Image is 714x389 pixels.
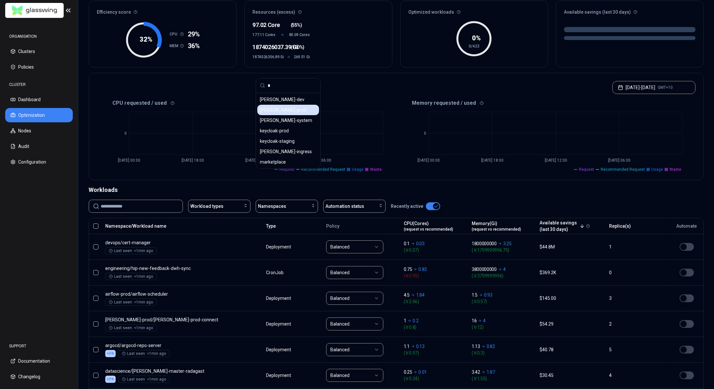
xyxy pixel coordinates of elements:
button: Workload types [188,200,250,213]
button: Memory(Gi)(request vs recommended) [472,220,521,233]
tspan: 32 % [140,35,152,43]
tspan: [DATE] 12:00 [544,158,567,163]
span: 1874026306.89 Gi [252,54,284,60]
div: Automate [673,223,700,229]
div: $54.29 [540,321,603,327]
span: ( 0.57 ) [472,298,534,305]
div: HPA is enabled on both CPU and Memory, this workload cannot be optimised. [105,376,116,383]
span: 100% [292,44,303,50]
button: Changelog [5,369,73,384]
button: This workload cannot be automated, because HPA is applied or managed by Gitops. [680,346,694,354]
button: Namespace/Workload name [105,220,166,233]
h1: CPU [170,32,180,37]
div: Last seen: <1min ago [109,325,153,330]
span: Request [579,167,594,172]
div: Suggestions [256,93,320,168]
p: 0.93 [484,292,492,298]
span: marketplace [260,159,286,165]
tspan: [DATE] 00:00 [118,158,140,163]
span: ( 1.55 ) [472,375,534,382]
p: muriel-master-radagast [105,368,230,374]
span: ( 0.07 ) [404,247,466,253]
div: Optimized workloads [401,1,548,19]
span: keycloak-staging [260,138,295,144]
div: $369.2K [540,269,603,276]
span: Recommended Request [601,167,645,172]
div: Deployment [266,244,292,250]
button: Documentation [5,354,73,368]
p: 0.03 [416,240,425,247]
p: 0.83 [418,266,427,273]
p: 3.25 [503,240,512,247]
span: ( 0.3 ) [472,350,534,356]
span: (request vs recommended) [472,227,521,232]
div: 1874026037.39 Gi [252,43,272,52]
span: ( 2.66 ) [404,298,466,305]
p: 0.13 [416,343,425,350]
div: Last seen: <1min ago [109,248,153,253]
span: ( 0.24 ) [404,375,466,382]
span: 177.11 Cores [252,32,275,37]
p: 0.2 [413,317,418,324]
p: 1.13 [472,343,480,350]
button: Type [266,220,276,233]
div: 4 [609,372,663,379]
img: GlassWing [9,3,60,18]
p: 1800000000 [472,240,497,247]
div: Memory(Gi) [472,220,521,232]
h1: MEM [170,43,180,48]
div: Policy [326,223,398,229]
tspan: [DATE] 18:00 [481,158,504,163]
div: SUPPORT [5,340,73,353]
span: Workload types [190,203,223,209]
span: 55% [292,22,300,28]
div: $145.00 [540,295,603,302]
p: 1 [404,317,406,324]
div: 97.02 Core [252,20,272,30]
div: 2 [609,321,663,327]
div: Workloads [89,185,704,194]
p: 1.84 [416,292,425,298]
span: ( 0.8 ) [404,324,466,330]
div: $44.8M [540,244,603,250]
p: 1.87 [487,369,495,375]
p: 0.75 [404,266,412,273]
button: Namespaces [256,200,318,213]
div: 3 [609,295,663,302]
div: $30.45 [540,372,603,379]
span: ( 1799999996.75 ) [472,247,534,253]
tspan: [DATE] 00:00 [417,158,440,163]
span: ( 0.97 ) [404,350,466,356]
span: 36% [188,41,200,50]
span: Usage [651,167,663,172]
div: ORGANISATION [5,30,73,43]
span: kafka-dev [260,96,304,103]
tspan: 0 [124,131,127,136]
tspan: [DATE] 06:00 [309,158,331,163]
button: Policies [5,60,73,74]
span: Recommended Request [301,167,345,172]
button: Replica(s) [609,220,631,233]
div: Deployment [266,372,292,379]
span: GMT+10 [658,85,673,90]
span: (request vs recommended) [404,227,453,232]
tspan: 0 % [472,34,481,42]
div: CPU requested / used [97,99,396,107]
button: Optimization [5,108,73,122]
p: 1.1 [404,343,410,350]
span: Waste [669,167,681,172]
div: Last seen: <1min ago [109,274,153,279]
span: 29% [188,30,200,39]
span: ( 12 ) [472,324,534,330]
p: 4.5 [404,292,410,298]
span: Request [279,167,295,172]
span: kafka-system [260,117,312,124]
div: Memory requested / used [396,99,696,107]
div: HPA is enabled on both CPU and Memory, this workload cannot be optimised. [105,350,116,357]
p: 0.1 [404,240,410,247]
p: 3800000000 [472,266,497,273]
span: 80.09 Cores [289,32,310,37]
p: 4 [503,266,506,273]
button: Automation status [323,200,386,213]
p: 0.01 [418,369,427,375]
